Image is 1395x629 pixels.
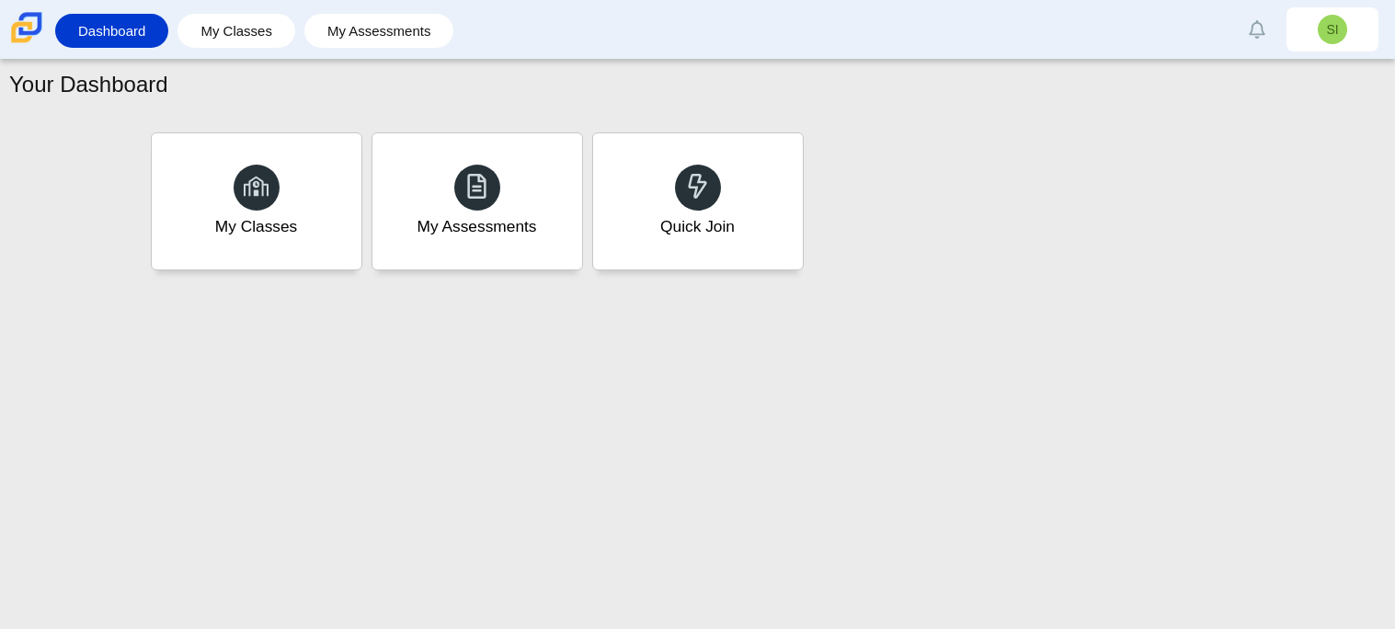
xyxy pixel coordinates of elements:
div: My Classes [215,215,298,238]
a: Alerts [1237,9,1277,50]
img: Carmen School of Science & Technology [7,8,46,47]
div: My Assessments [417,215,537,238]
span: SI [1326,23,1338,36]
a: Quick Join [592,132,804,270]
h1: Your Dashboard [9,69,168,100]
div: Quick Join [660,215,735,238]
a: Dashboard [64,14,159,48]
a: My Assessments [372,132,583,270]
a: SI [1286,7,1378,51]
a: My Assessments [314,14,445,48]
a: Carmen School of Science & Technology [7,34,46,50]
a: My Classes [187,14,286,48]
a: My Classes [151,132,362,270]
